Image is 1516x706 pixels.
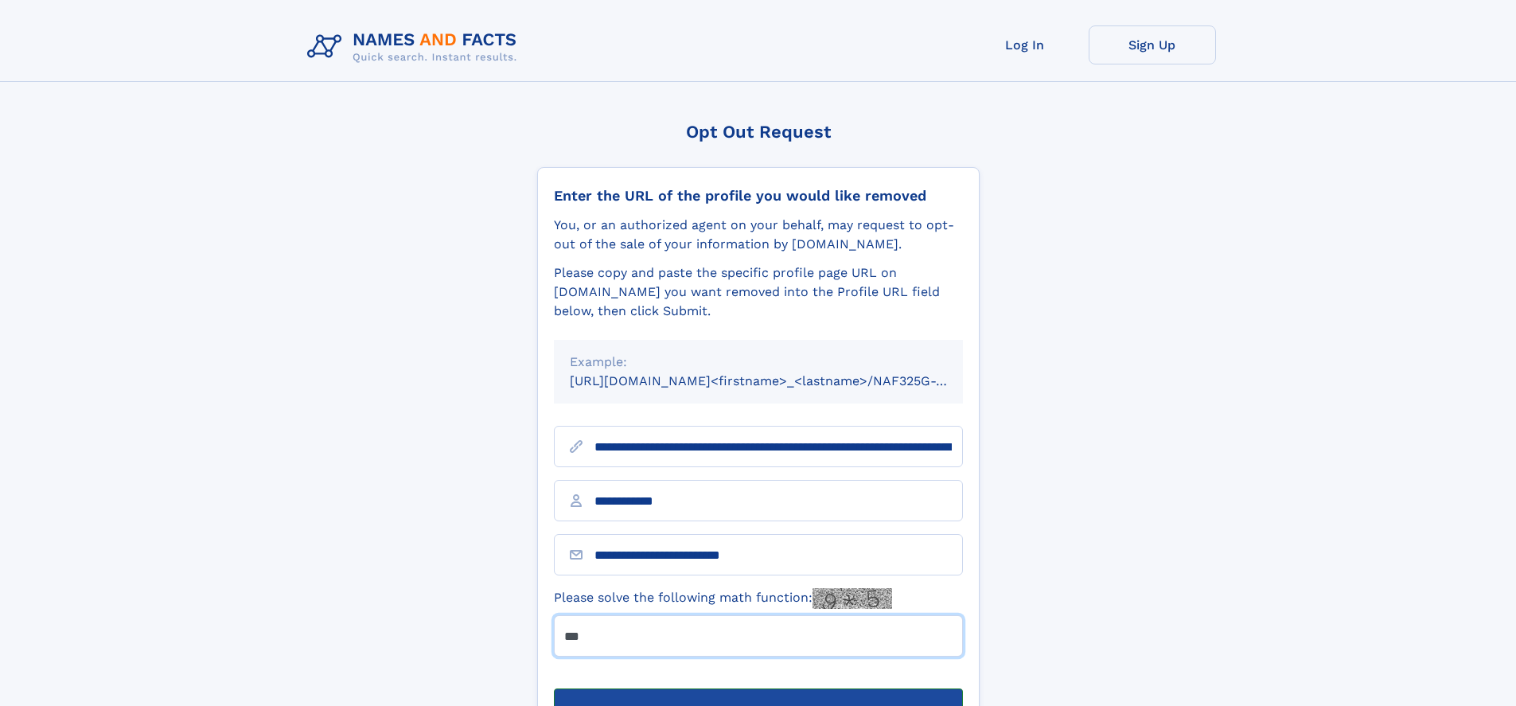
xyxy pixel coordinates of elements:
[1089,25,1216,64] a: Sign Up
[554,263,963,321] div: Please copy and paste the specific profile page URL on [DOMAIN_NAME] you want removed into the Pr...
[570,373,993,388] small: [URL][DOMAIN_NAME]<firstname>_<lastname>/NAF325G-xxxxxxxx
[961,25,1089,64] a: Log In
[570,353,947,372] div: Example:
[537,122,980,142] div: Opt Out Request
[554,216,963,254] div: You, or an authorized agent on your behalf, may request to opt-out of the sale of your informatio...
[554,588,892,609] label: Please solve the following math function:
[301,25,530,68] img: Logo Names and Facts
[554,187,963,205] div: Enter the URL of the profile you would like removed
